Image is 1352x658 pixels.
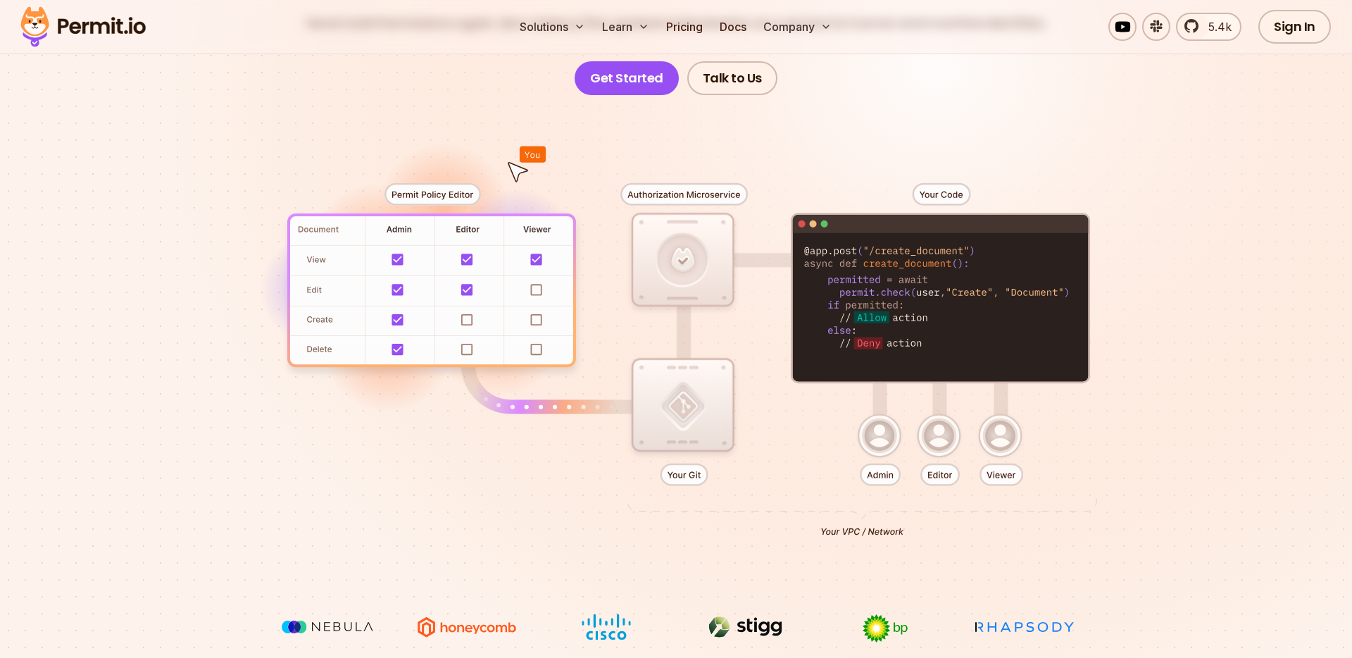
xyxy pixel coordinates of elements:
[1176,13,1241,41] a: 5.4k
[514,13,591,41] button: Solutions
[1200,18,1232,35] span: 5.4k
[693,614,799,640] img: Stigg
[714,13,752,41] a: Docs
[972,614,1077,640] img: Rhapsody Health
[414,614,520,640] img: Honeycomb
[758,13,837,41] button: Company
[687,61,777,95] a: Talk to Us
[1258,10,1331,44] a: Sign In
[14,3,152,51] img: Permit logo
[553,614,659,640] img: Cisco
[832,614,938,643] img: bp
[596,13,655,41] button: Learn
[661,13,708,41] a: Pricing
[275,614,380,640] img: Nebula
[575,61,679,95] a: Get Started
